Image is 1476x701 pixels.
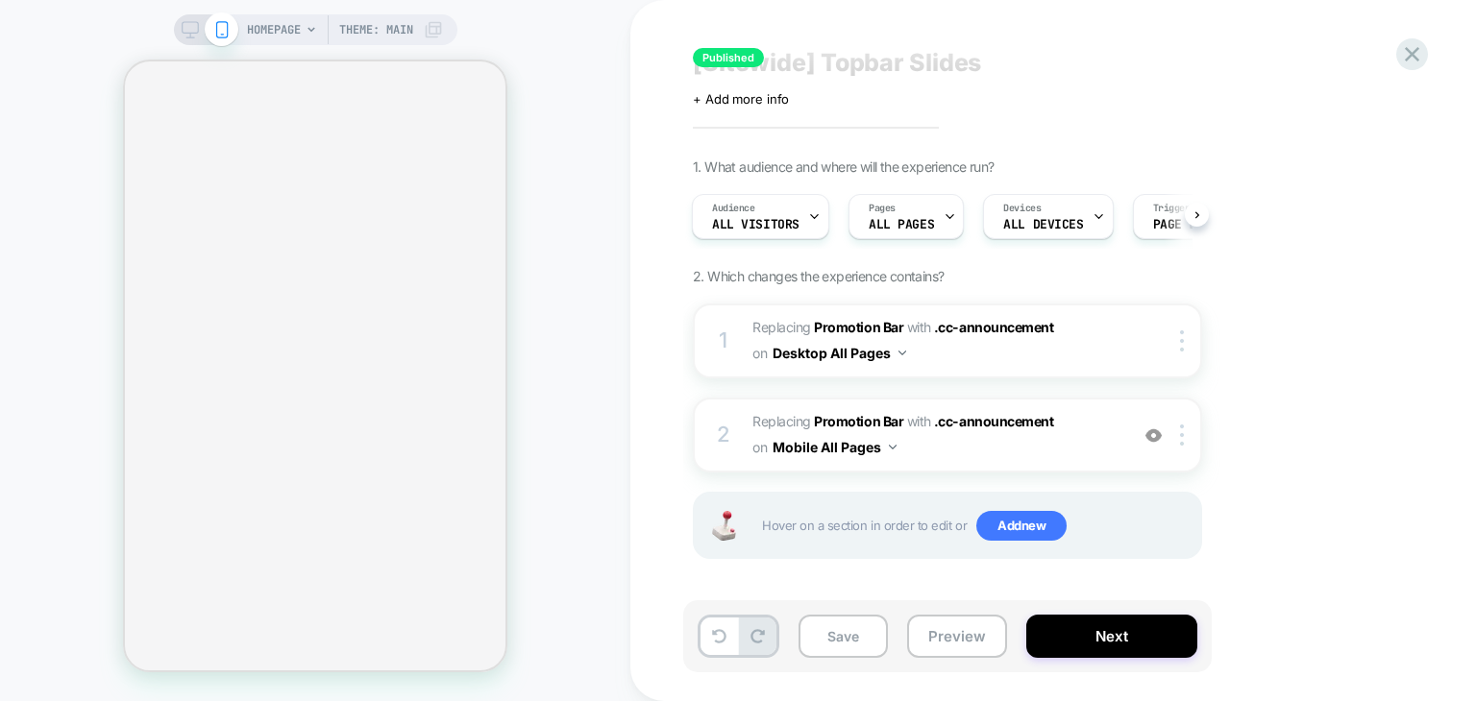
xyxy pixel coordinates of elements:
[752,413,903,429] span: Replacing
[889,445,897,449] img: down arrow
[752,341,767,365] span: on
[814,319,903,335] b: Promotion Bar
[976,511,1067,542] span: Add new
[339,14,413,45] span: Theme: MAIN
[714,416,733,454] div: 2
[1153,202,1191,215] span: Trigger
[762,511,1191,542] span: Hover on a section in order to edit or
[1145,427,1162,444] img: crossed eye
[1026,615,1197,658] button: Next
[934,319,1053,335] span: .cc-announcement
[693,48,764,67] span: Published
[898,350,906,355] img: down arrow
[1003,218,1083,231] span: ALL DEVICES
[1003,202,1041,215] span: Devices
[934,413,1053,429] span: .cc-announcement
[752,319,903,335] span: Replacing
[1180,424,1184,446] img: close
[712,202,755,215] span: Audience
[814,413,903,429] b: Promotion Bar
[773,339,906,367] button: Desktop All Pages
[907,413,931,429] span: WITH
[869,218,934,231] span: ALL PAGES
[1153,218,1218,231] span: Page Load
[752,435,767,459] span: on
[693,268,944,284] span: 2. Which changes the experience contains?
[799,615,888,658] button: Save
[714,322,733,360] div: 1
[907,319,931,335] span: WITH
[693,158,994,175] span: 1. What audience and where will the experience run?
[712,218,799,231] span: All Visitors
[773,433,897,461] button: Mobile All Pages
[907,615,1007,658] button: Preview
[1180,330,1184,351] img: close
[247,14,301,45] span: HOMEPAGE
[869,202,896,215] span: Pages
[704,511,743,541] img: Joystick
[693,91,789,107] span: + Add more info
[693,48,981,77] span: [Sitewide] Topbar Slides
